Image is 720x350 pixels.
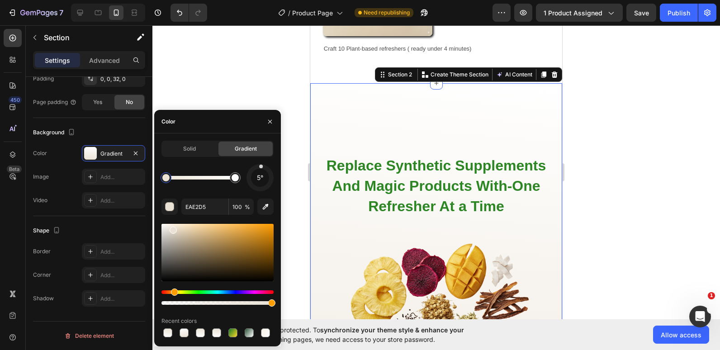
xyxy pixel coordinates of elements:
[7,166,22,173] div: Beta
[100,173,143,181] div: Add...
[89,56,120,65] p: Advanced
[45,56,70,65] p: Settings
[536,4,623,22] button: 1 product assigned
[126,98,133,106] span: No
[100,75,143,83] div: 0, 0, 32, 0
[708,292,715,299] span: 1
[100,271,143,279] div: Add...
[292,8,333,18] span: Product Page
[9,96,22,104] div: 450
[76,45,104,53] div: Section 2
[544,8,602,18] span: 1 product assigned
[59,7,63,18] p: 7
[33,329,145,343] button: Delete element
[33,75,54,83] div: Padding
[120,45,178,53] p: Create Theme Section
[33,247,51,255] div: Border
[161,317,197,325] div: Recent colors
[33,127,77,139] div: Background
[4,4,67,22] button: 7
[161,118,175,126] div: Color
[44,32,118,43] p: Section
[100,295,143,303] div: Add...
[100,197,143,205] div: Add...
[33,196,47,204] div: Video
[33,149,47,157] div: Color
[210,325,499,344] span: Your page is password protected. To when designing pages, we need access to your store password.
[668,8,690,18] div: Publish
[100,248,143,256] div: Add...
[33,225,62,237] div: Shape
[288,8,290,18] span: /
[245,203,250,211] span: %
[689,306,711,327] iframe: Intercom live chat
[64,331,114,341] div: Delete element
[93,98,102,106] span: Yes
[100,150,127,158] div: Gradient
[161,290,274,294] div: Hue
[181,199,228,215] input: Eg: FFFFFF
[653,326,709,344] button: Allow access
[33,294,54,303] div: Shadow
[33,271,51,279] div: Corner
[661,330,701,340] span: Allow access
[660,4,698,22] button: Publish
[183,145,196,153] span: Solid
[310,25,562,319] iframe: Design area
[257,172,263,183] span: 5°
[210,326,464,343] span: synchronize your theme style & enhance your experience
[634,9,649,17] span: Save
[626,4,656,22] button: Save
[33,98,77,106] div: Page padding
[184,44,224,55] button: AI Content
[171,4,207,22] div: Undo/Redo
[33,173,49,181] div: Image
[364,9,410,17] span: Need republishing
[235,145,257,153] span: Gradient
